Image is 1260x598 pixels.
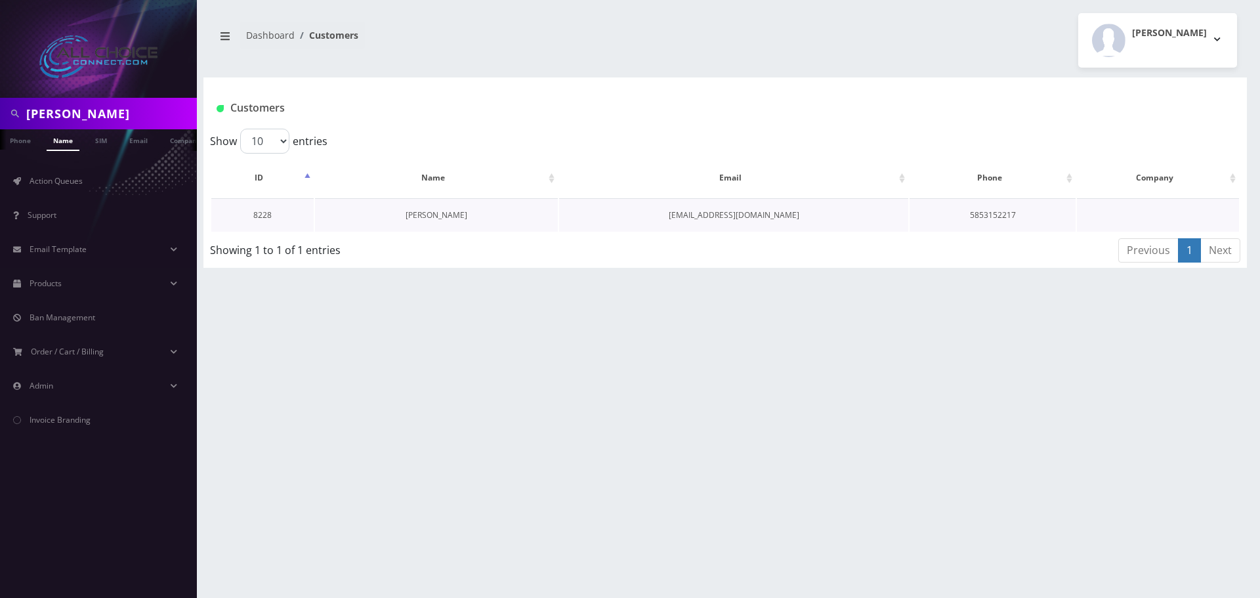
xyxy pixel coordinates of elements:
[123,129,154,150] a: Email
[1118,238,1179,263] a: Previous
[295,28,358,42] li: Customers
[211,159,314,197] th: ID: activate to sort column descending
[210,237,629,258] div: Showing 1 to 1 of 1 entries
[1132,28,1207,39] h2: [PERSON_NAME]
[559,198,908,232] td: [EMAIL_ADDRESS][DOMAIN_NAME]
[559,159,908,197] th: Email: activate to sort column ascending
[213,22,715,59] nav: breadcrumb
[217,102,1061,114] h1: Customers
[910,198,1076,232] td: 5853152217
[47,129,79,151] a: Name
[240,129,289,154] select: Showentries
[1077,159,1239,197] th: Company: activate to sort column ascending
[315,159,558,197] th: Name: activate to sort column ascending
[3,129,37,150] a: Phone
[246,29,295,41] a: Dashboard
[1078,13,1237,68] button: [PERSON_NAME]
[89,129,114,150] a: SIM
[26,101,194,126] input: Search in Company
[30,278,62,289] span: Products
[210,129,327,154] label: Show entries
[1178,238,1201,263] a: 1
[163,129,207,150] a: Company
[211,198,314,232] td: 8228
[28,209,56,221] span: Support
[39,35,157,78] img: All Choice Connect
[30,244,87,255] span: Email Template
[30,414,91,425] span: Invoice Branding
[910,159,1076,197] th: Phone: activate to sort column ascending
[406,209,467,221] a: [PERSON_NAME]
[31,346,104,357] span: Order / Cart / Billing
[1200,238,1240,263] a: Next
[30,380,53,391] span: Admin
[30,175,83,186] span: Action Queues
[30,312,95,323] span: Ban Management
